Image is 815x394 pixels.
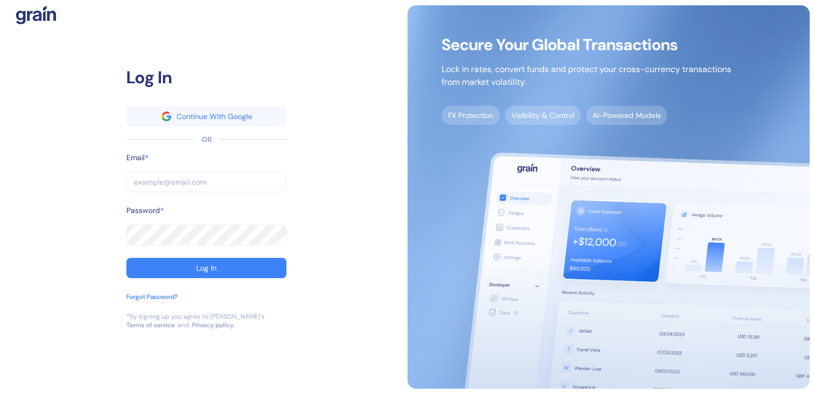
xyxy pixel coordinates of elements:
div: Log In [196,264,217,272]
button: Forgot Password? [126,292,178,312]
button: Log In [126,258,286,278]
button: googleContinue With Google [126,106,286,127]
span: AI-Powered Models [586,106,667,125]
img: logo [16,5,56,25]
a: Terms of service [126,321,175,329]
label: Password [126,205,160,216]
p: Lock in rates, convert funds and protect your cross-currency transactions from market volatility. [442,63,731,89]
img: signup-main-image [407,5,810,389]
img: google [162,112,171,121]
span: Secure Your Global Transactions [442,40,731,50]
div: Continue With Google [177,113,252,120]
input: example@email.com [126,172,286,192]
div: and [178,321,189,329]
div: Forgot Password? [126,292,178,302]
div: *By signing up you agree to [PERSON_NAME]’s [126,312,265,321]
div: Log In [126,65,286,90]
div: OR [202,134,212,145]
span: Visibility & Control [505,106,581,125]
span: FX Protection [442,106,500,125]
label: Email [126,152,145,163]
a: Privacy policy. [192,321,235,329]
